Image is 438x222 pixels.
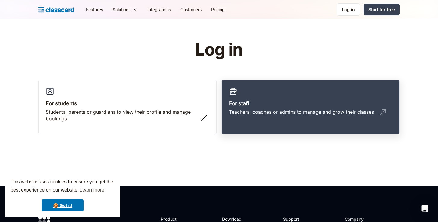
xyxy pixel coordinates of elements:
[176,3,206,16] a: Customers
[81,3,108,16] a: Features
[206,3,230,16] a: Pricing
[46,109,197,122] div: Students, parents or guardians to view their profile and manage bookings
[418,201,432,216] div: Open Intercom Messenger
[229,99,392,107] h3: For staff
[79,186,105,195] a: learn more about cookies
[38,5,74,14] a: home
[364,4,400,15] a: Start for free
[142,3,176,16] a: Integrations
[368,6,395,13] div: Start for free
[46,99,209,107] h3: For students
[113,6,130,13] div: Solutions
[342,6,355,13] div: Log in
[229,109,374,115] div: Teachers, coaches or admins to manage and grow their classes
[42,199,84,211] a: dismiss cookie message
[5,173,120,217] div: cookieconsent
[38,80,217,135] a: For studentsStudents, parents or guardians to view their profile and manage bookings
[337,3,360,16] a: Log in
[124,40,315,59] h1: Log in
[11,178,115,195] span: This website uses cookies to ensure you get the best experience on our website.
[108,3,142,16] div: Solutions
[221,80,400,135] a: For staffTeachers, coaches or admins to manage and grow their classes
